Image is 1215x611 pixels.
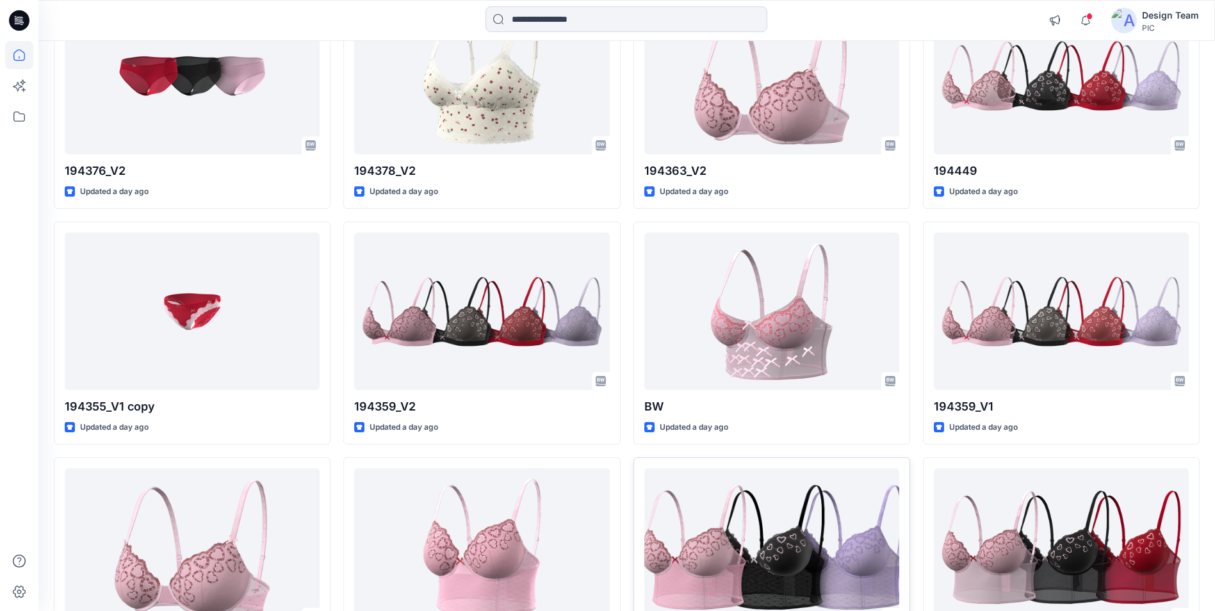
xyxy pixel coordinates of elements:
a: 194355_V1 copy [65,232,320,389]
p: Updated a day ago [949,185,1018,199]
div: PIC [1142,23,1199,33]
p: Updated a day ago [370,421,438,434]
p: 194359_V1 [934,398,1189,416]
p: 194378_V2 [354,162,609,180]
p: Updated a day ago [660,421,728,434]
a: 194359_V2 [354,232,609,389]
a: 194359_V1 [934,232,1189,389]
p: Updated a day ago [80,421,149,434]
p: BW [644,398,899,416]
p: Updated a day ago [949,421,1018,434]
p: 194363_V2 [644,162,899,180]
p: 194355_V1 copy [65,398,320,416]
p: Updated a day ago [80,185,149,199]
p: Updated a day ago [660,185,728,199]
p: Updated a day ago [370,185,438,199]
p: 194359_V2 [354,398,609,416]
p: 194449 [934,162,1189,180]
img: avatar [1111,8,1137,33]
div: Design Team [1142,8,1199,23]
a: BW [644,232,899,389]
p: 194376_V2 [65,162,320,180]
